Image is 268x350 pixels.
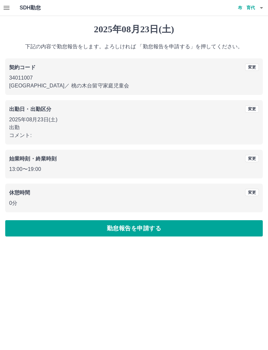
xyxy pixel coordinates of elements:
b: 始業時刻・終業時刻 [9,156,57,161]
b: 契約コード [9,65,36,70]
h1: 2025年08月23日(土) [5,24,263,35]
p: 0分 [9,199,259,207]
p: 出勤 [9,124,259,131]
p: [GEOGRAPHIC_DATA] ／ 桃の木台留守家庭児童会 [9,82,259,90]
button: 変更 [245,155,259,162]
b: 休憩時間 [9,190,30,195]
p: 下記の内容で勤怠報告をします。よろしければ 「勤怠報告を申請する」を押してください。 [5,43,263,51]
p: 13:00 〜 19:00 [9,165,259,173]
b: 出勤日・出勤区分 [9,106,51,112]
p: コメント: [9,131,259,139]
p: 34011007 [9,74,259,82]
p: 2025年08月23日(土) [9,116,259,124]
button: 変更 [245,64,259,71]
button: 勤怠報告を申請する [5,220,263,236]
button: 変更 [245,105,259,113]
button: 変更 [245,189,259,196]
